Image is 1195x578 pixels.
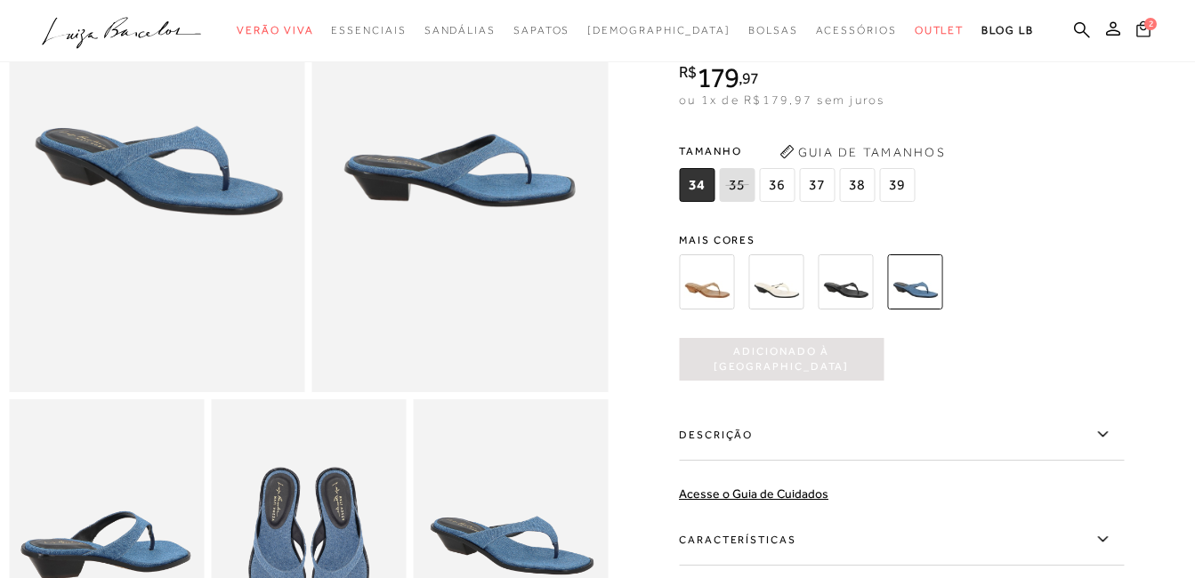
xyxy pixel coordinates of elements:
span: Verão Viva [237,24,313,36]
span: 97 [742,68,759,87]
a: categoryNavScreenReaderText [816,14,897,47]
button: Guia de Tamanhos [773,138,951,166]
span: Tamanho [679,138,919,165]
span: 35 [719,168,755,202]
span: ou 1x de R$179,97 sem juros [679,92,884,107]
a: categoryNavScreenReaderText [237,14,313,47]
span: Bolsas [748,24,798,36]
img: SANDÁLIA DE DEDO COM SALTO BAIXO EM COURO VERNIZ BEGE ARGILA [679,254,734,309]
a: categoryNavScreenReaderText [915,14,965,47]
img: SANDÁLIA DE DEDO COM SALTO BAIXO EM COURO VERNIZ PRETO [818,254,873,309]
a: categoryNavScreenReaderText [424,14,496,47]
label: Características [679,514,1124,566]
label: Descrição [679,409,1124,461]
span: 2 [1144,17,1157,29]
button: 2 [1131,19,1156,43]
span: Mais cores [679,235,1124,245]
i: R$ [679,64,697,80]
span: Sapatos [513,24,569,36]
span: 36 [759,168,795,202]
span: BLOG LB [981,24,1033,36]
span: Essenciais [331,24,406,36]
button: Adicionado à [GEOGRAPHIC_DATA] [679,338,884,381]
a: BLOG LB [981,14,1033,47]
span: 34 [679,168,715,202]
a: categoryNavScreenReaderText [331,14,406,47]
a: Acesse o Guia de Cuidados [679,486,828,501]
span: 38 [839,168,875,202]
span: 39 [879,168,915,202]
span: 37 [799,168,835,202]
a: noSubCategoriesText [587,14,731,47]
a: categoryNavScreenReaderText [748,14,798,47]
span: Outlet [915,24,965,36]
span: Acessórios [816,24,897,36]
span: [DEMOGRAPHIC_DATA] [587,24,731,36]
span: Sandálias [424,24,496,36]
span: 179 [697,61,739,93]
img: SANDÁLIA DE DEDO COM SALTO BAIXO EM COURO VERNIZ OFF WHITE [748,254,803,309]
img: SANDÁLIA DE DEDO COM SALTO BAIXO EM JEANS ÍNDIGO [887,254,942,309]
a: categoryNavScreenReaderText [513,14,569,47]
span: Adicionado à [GEOGRAPHIC_DATA] [679,344,884,375]
i: , [739,70,759,86]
